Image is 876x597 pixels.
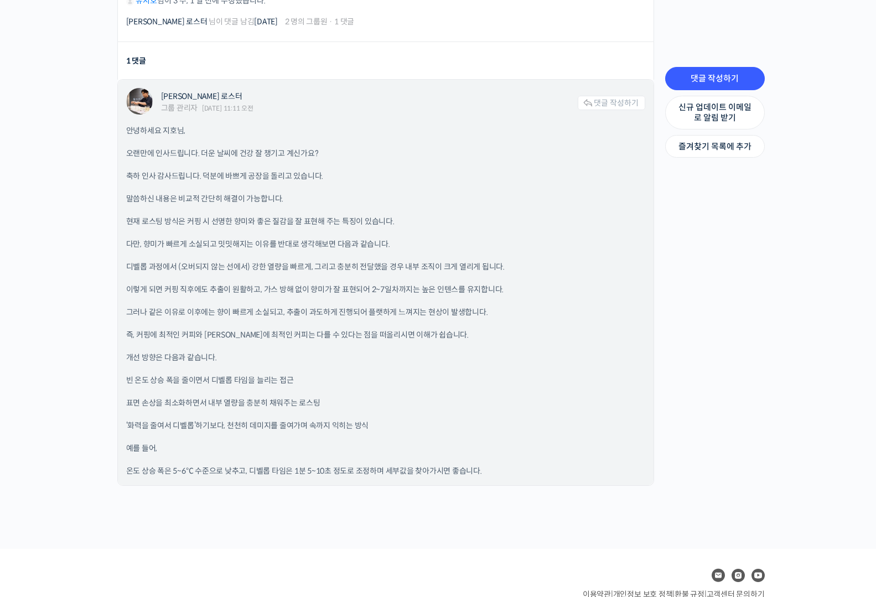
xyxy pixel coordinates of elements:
span: · [329,17,333,27]
span: 댓글 작성하기 [594,98,639,108]
a: [PERSON_NAME] 로스터 [161,91,242,101]
p: 개선 방향은 다음과 같습니다. [126,352,645,364]
p: 표면 손상을 최소화하면서 내부 열량을 충분히 채워주는 로스팅 [126,397,645,409]
span: 1 댓글 [334,18,354,25]
p: 다만, 향미가 빠르게 소실되고 밋밋해지는 이유를 반대로 생각해보면 다음과 같습니다. [126,238,645,250]
span: 2 명의 그룹원 [285,18,328,25]
a: 신규 업데이트 이메일로 알림 받기 [665,96,765,129]
a: [DATE] [254,17,278,27]
span: 대화 [101,368,115,377]
div: 그룹 관리자 [161,104,198,112]
p: 그러나 같은 이유로 이후에는 향이 빠르게 소실되고, 추출이 과도하게 진행되어 플랫하게 느껴지는 현상이 발생합니다. [126,307,645,318]
p: 이렇게 되면 커핑 직후에도 추출이 원활하고, 가스 방해 없이 향미가 잘 표현되어 2~7일차까지는 높은 인텐스를 유지합니다. [126,284,645,295]
p: 온도 상승 폭은 5~6℃ 수준으로 낮추고, 디벨롭 타임은 1분 5~10초 정도로 조정하며 세부값을 찾아가시면 좋습니다. [126,465,645,477]
div: 1 댓글 [126,54,146,69]
p: 말씀하신 내용은 비교적 간단히 해결이 가능합니다. [126,193,645,205]
a: 댓글 작성하기 [578,96,645,110]
span: 홈 [35,367,42,376]
p: 즉, 커핑에 최적인 커피와 [PERSON_NAME]에 최적인 커피는 다를 수 있다는 점을 떠올리시면 이해가 쉽습니다. [126,329,645,341]
p: ‘화력을 줄여서 디벨롭’하기보다, 천천히 데미지를 줄여가며 속까지 익히는 방식 [126,420,645,432]
a: 대화 [73,351,143,378]
span: [DATE] 11:11 오전 [202,105,253,112]
a: 댓글 작성하기 [665,67,765,90]
a: 즐겨찾기 목록에 추가 [665,135,765,158]
p: 예를 들어, [126,443,645,454]
p: 빈 온도 상승 폭을 줄이면서 디벨롭 타임을 늘리는 접근 [126,375,645,386]
p: 축하 인사 감사드립니다. 덕분에 바쁘게 공장을 돌리고 있습니다. [126,170,645,182]
span: 님이 댓글 남김 [126,18,278,25]
a: [PERSON_NAME] 로스터 [126,17,208,27]
a: 설정 [143,351,212,378]
a: 홈 [3,351,73,378]
p: 디벨롭 과정에서 (오버되지 않는 선에서) 강한 열량을 빠르게, 그리고 충분히 전달했을 경우 내부 조직이 크게 열리게 됩니다. [126,261,645,273]
p: 오랜만에 인사드립니다. 더운 날씨에 건강 잘 챙기고 계신가요? [126,148,645,159]
p: 현재 로스팅 방식은 커핑 시 선명한 향미와 좋은 질감을 잘 표현해 주는 특징이 있습니다. [126,216,645,227]
a: "윤원균 로스터"님 프로필 보기 [126,88,153,115]
p: 안녕하세요 지호님, [126,125,645,137]
span: 설정 [171,367,184,376]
